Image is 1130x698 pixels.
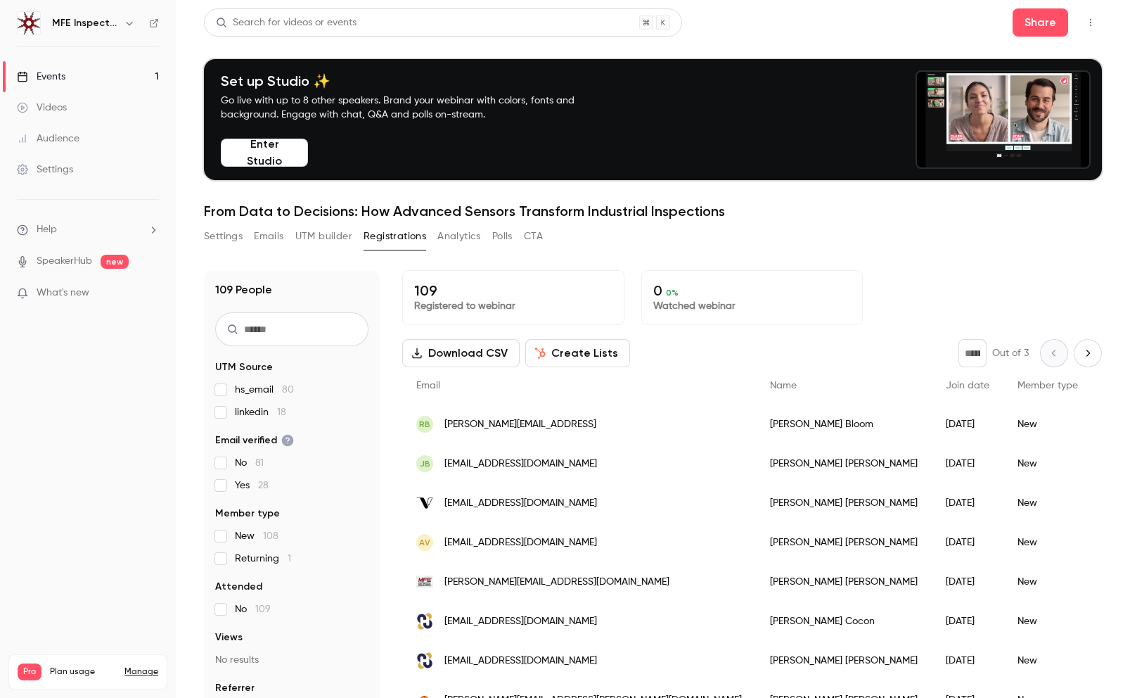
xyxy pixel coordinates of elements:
[215,281,272,298] h1: 109 People
[255,604,271,614] span: 109
[419,536,430,549] span: AV
[235,478,269,493] span: Yes
[221,72,608,89] h4: Set up Studio ✨
[756,444,932,483] div: [PERSON_NAME] [PERSON_NAME]
[17,70,65,84] div: Events
[364,225,426,248] button: Registrations
[416,495,433,512] img: voliro.com
[770,381,797,391] span: Name
[215,630,243,645] span: Views
[932,523,1003,562] div: [DATE]
[1003,602,1092,641] div: New
[215,507,280,521] span: Member type
[416,613,433,630] img: hellosolticom.com
[17,163,73,177] div: Settings
[1003,444,1092,483] div: New
[215,433,294,448] span: Email verified
[444,496,597,511] span: [EMAIL_ADDRESS][DOMAIN_NAME]
[221,139,308,167] button: Enter Studio
[444,614,597,629] span: [EMAIL_ADDRESS][DOMAIN_NAME]
[420,457,430,470] span: JB
[756,523,932,562] div: [PERSON_NAME] [PERSON_NAME]
[402,339,520,367] button: Download CSV
[653,299,852,313] p: Watched webinar
[756,405,932,444] div: [PERSON_NAME] Bloom
[17,101,67,115] div: Videos
[932,483,1003,523] div: [DATE]
[17,132,79,146] div: Audience
[37,222,57,237] span: Help
[235,383,294,397] span: hs_email
[653,282,852,299] p: 0
[946,381,989,391] span: Join date
[216,15,357,30] div: Search for videos or events
[756,483,932,523] div: [PERSON_NAME] [PERSON_NAME]
[756,602,932,641] div: [PERSON_NAME] Cocon
[414,282,612,299] p: 109
[215,360,273,374] span: UTM Source
[932,562,1003,602] div: [DATE]
[235,405,286,419] span: linkedin
[1017,381,1078,391] span: Member type
[17,222,159,237] li: help-dropdown-opener
[258,481,269,490] span: 28
[255,458,264,468] span: 81
[1003,483,1092,523] div: New
[235,602,271,616] span: No
[282,385,294,395] span: 80
[37,286,89,300] span: What's new
[277,407,286,417] span: 18
[416,652,433,669] img: hellosolticom.com
[18,12,40,34] img: MFE Inspection Solutions
[492,225,513,248] button: Polls
[235,529,278,543] span: New
[235,456,264,470] span: No
[288,554,291,564] span: 1
[416,573,433,590] img: mfe-is.com
[437,225,481,248] button: Analytics
[419,418,430,431] span: RB
[666,288,679,298] span: 0 %
[295,225,352,248] button: UTM builder
[444,457,597,471] span: [EMAIL_ADDRESS][DOMAIN_NAME]
[444,654,597,668] span: [EMAIL_ADDRESS][DOMAIN_NAME]
[37,254,92,269] a: SpeakerHub
[525,339,630,367] button: Create Lists
[204,203,1102,220] h1: From Data to Decisions: How Advanced Sensors Transform Industrial Inspections
[1003,562,1092,602] div: New
[215,653,368,667] p: No results
[204,225,243,248] button: Settings
[221,94,608,122] p: Go live with up to 8 other speakers. Brand your webinar with colors, fonts and background. Engage...
[444,575,669,590] span: [PERSON_NAME][EMAIL_ADDRESS][DOMAIN_NAME]
[1074,339,1102,367] button: Next page
[1003,641,1092,680] div: New
[101,255,129,269] span: new
[992,346,1029,360] p: Out of 3
[756,562,932,602] div: [PERSON_NAME] [PERSON_NAME]
[52,16,118,30] h6: MFE Inspection Solutions
[124,666,158,678] a: Manage
[254,225,283,248] button: Emails
[416,381,440,391] span: Email
[263,531,278,541] span: 108
[444,417,596,432] span: [PERSON_NAME][EMAIL_ADDRESS]
[932,602,1003,641] div: [DATE]
[932,405,1003,444] div: [DATE]
[50,666,116,678] span: Plan usage
[932,641,1003,680] div: [DATE]
[932,444,1003,483] div: [DATE]
[215,681,255,695] span: Referrer
[756,641,932,680] div: [PERSON_NAME] [PERSON_NAME]
[1003,405,1092,444] div: New
[1013,8,1068,37] button: Share
[414,299,612,313] p: Registered to webinar
[215,580,262,594] span: Attended
[235,552,291,566] span: Returning
[1003,523,1092,562] div: New
[18,664,41,680] span: Pro
[444,535,597,550] span: [EMAIL_ADDRESS][DOMAIN_NAME]
[524,225,543,248] button: CTA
